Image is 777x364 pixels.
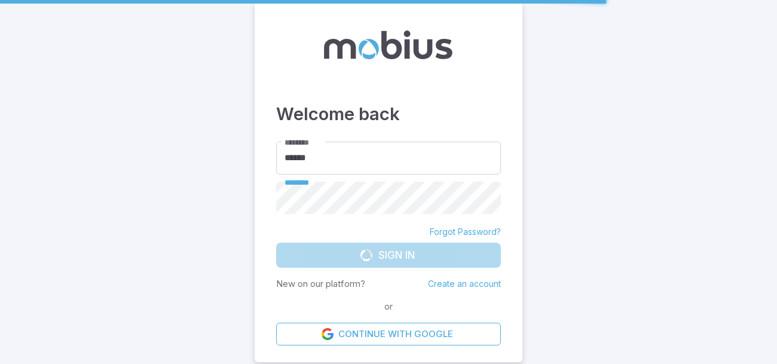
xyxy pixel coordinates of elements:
[276,323,501,345] a: Continue with Google
[381,300,396,313] span: or
[276,277,365,290] p: New on our platform?
[428,279,501,289] a: Create an account
[276,101,501,127] h3: Welcome back
[430,226,501,238] a: Forgot Password?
